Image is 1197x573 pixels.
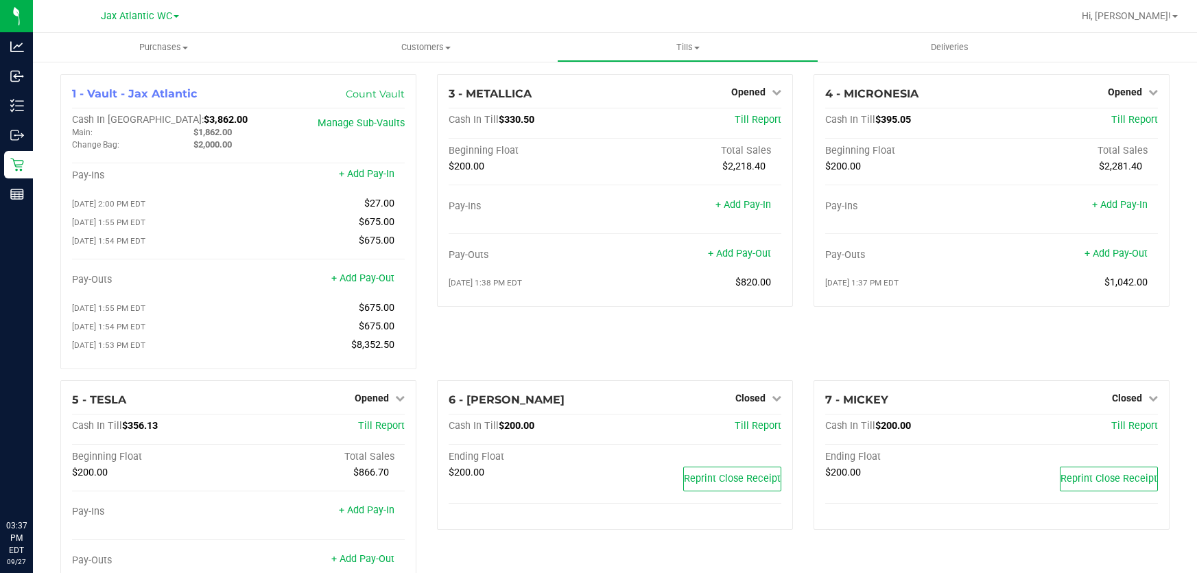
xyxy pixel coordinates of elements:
span: $675.00 [359,320,394,332]
inline-svg: Retail [10,158,24,172]
span: $8,352.50 [351,339,394,351]
inline-svg: Reports [10,187,24,201]
span: Cash In Till [825,114,875,126]
span: Jax Atlantic WC [101,10,172,22]
inline-svg: Analytics [10,40,24,54]
span: 3 - METALLICA [449,87,532,100]
span: $356.13 [122,420,158,432]
div: Ending Float [449,451,615,463]
span: Closed [1112,393,1142,404]
span: Tills [558,41,818,54]
div: Total Sales [991,145,1157,157]
span: [DATE] 1:55 PM EDT [72,218,145,227]
span: $1,042.00 [1104,277,1148,288]
span: [DATE] 1:38 PM EDT [449,278,522,288]
div: Pay-Ins [72,506,238,518]
span: 4 - MICRONESIA [825,87,919,100]
a: + Add Pay-Out [331,272,394,284]
span: [DATE] 1:54 PM EDT [72,322,145,331]
span: Opened [1108,86,1142,97]
span: [DATE] 1:54 PM EDT [72,236,145,246]
iframe: Resource center [14,463,55,504]
span: Deliveries [912,41,987,54]
span: Opened [355,393,389,404]
span: $2,281.40 [1099,161,1142,172]
div: Ending Float [825,451,991,463]
a: Till Report [735,420,781,432]
span: $200.00 [449,161,484,172]
span: Cash In Till [72,420,122,432]
a: Till Report [1111,114,1158,126]
a: Manage Sub-Vaults [318,117,405,129]
a: Purchases [33,33,295,62]
span: Hi, [PERSON_NAME]! [1082,10,1171,21]
inline-svg: Inbound [10,69,24,83]
a: + Add Pay-In [339,504,394,516]
span: $675.00 [359,216,394,228]
a: + Add Pay-Out [1085,248,1148,259]
span: Opened [731,86,766,97]
a: Customers [295,33,557,62]
span: $395.05 [875,114,911,126]
span: [DATE] 1:55 PM EDT [72,303,145,313]
div: Beginning Float [449,145,615,157]
span: $820.00 [735,277,771,288]
p: 09/27 [6,557,27,567]
span: Cash In Till [825,420,875,432]
span: Reprint Close Receipt [1060,473,1157,484]
span: $1,862.00 [193,127,232,137]
span: $866.70 [353,467,389,478]
span: [DATE] 1:37 PM EDT [825,278,899,288]
span: $2,000.00 [193,139,232,150]
span: 7 - MICKEY [825,393,888,406]
div: Total Sales [615,145,781,157]
a: + Add Pay-Out [708,248,771,259]
a: Tills [557,33,819,62]
button: Reprint Close Receipt [683,467,781,491]
span: Main: [72,128,93,137]
a: Till Report [358,420,405,432]
span: $675.00 [359,235,394,246]
a: + Add Pay-In [339,168,394,180]
div: Beginning Float [825,145,991,157]
span: $200.00 [499,420,534,432]
a: + Add Pay-In [1092,199,1148,211]
inline-svg: Outbound [10,128,24,142]
div: Pay-Ins [449,200,615,213]
div: Pay-Ins [825,200,991,213]
span: Reprint Close Receipt [684,473,781,484]
span: Cash In Till [449,420,499,432]
span: Customers [296,41,556,54]
span: [DATE] 2:00 PM EDT [72,199,145,209]
div: Pay-Outs [72,554,238,567]
span: $200.00 [449,467,484,478]
div: Beginning Float [72,451,238,463]
span: Change Bag: [72,140,119,150]
span: Cash In Till [449,114,499,126]
a: Count Vault [346,88,405,100]
span: $330.50 [499,114,534,126]
span: $200.00 [825,467,861,478]
p: 03:37 PM EDT [6,519,27,557]
span: $27.00 [364,198,394,209]
span: $200.00 [825,161,861,172]
div: Pay-Ins [72,169,238,182]
inline-svg: Inventory [10,99,24,113]
span: Purchases [33,41,295,54]
span: $200.00 [72,467,108,478]
span: [DATE] 1:53 PM EDT [72,340,145,350]
a: Deliveries [818,33,1080,62]
div: Pay-Outs [72,274,238,286]
span: Cash In [GEOGRAPHIC_DATA]: [72,114,204,126]
a: Till Report [1111,420,1158,432]
a: Till Report [735,114,781,126]
span: $675.00 [359,302,394,314]
span: 5 - TESLA [72,393,126,406]
button: Reprint Close Receipt [1060,467,1158,491]
div: Pay-Outs [449,249,615,261]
